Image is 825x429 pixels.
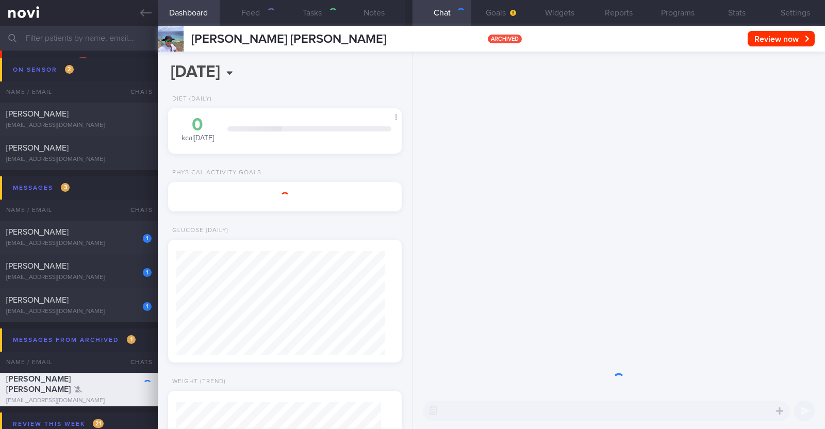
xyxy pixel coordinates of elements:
div: Chats [117,81,158,102]
button: Review now [748,31,815,46]
div: 1 [143,234,152,243]
div: Chats [117,200,158,220]
div: 0 [178,116,217,134]
span: 1 [127,335,136,344]
span: [PERSON_NAME] [PERSON_NAME] [191,33,386,45]
span: [PERSON_NAME] [6,110,69,118]
span: [PERSON_NAME] [6,144,69,152]
div: [EMAIL_ADDRESS][DOMAIN_NAME] [6,122,152,129]
span: 3 [61,183,70,192]
div: Messages from Archived [10,333,138,347]
div: On sensor [10,63,76,77]
div: Glucose (Daily) [168,227,228,235]
span: [PERSON_NAME] [6,262,69,270]
span: [PERSON_NAME] [PERSON_NAME] [6,375,71,393]
div: [EMAIL_ADDRESS][DOMAIN_NAME] [6,397,152,405]
div: [EMAIL_ADDRESS][DOMAIN_NAME] [6,308,152,316]
span: 2 [65,65,74,74]
div: [EMAIL_ADDRESS][DOMAIN_NAME] [6,240,152,247]
div: Weight (Trend) [168,378,226,386]
span: 21 [93,419,104,428]
div: kcal [DATE] [178,116,217,143]
span: [PERSON_NAME] [6,296,69,304]
div: Diet (Daily) [168,95,212,103]
div: Messages [10,181,72,195]
div: [EMAIL_ADDRESS][DOMAIN_NAME] [6,156,152,163]
div: Chats [117,352,158,372]
div: Physical Activity Goals [168,169,261,177]
div: 1 [143,268,152,277]
div: 1 [143,302,152,311]
span: archived [488,35,522,43]
span: [PERSON_NAME] [6,228,69,236]
div: [EMAIL_ADDRESS][DOMAIN_NAME] [6,274,152,282]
